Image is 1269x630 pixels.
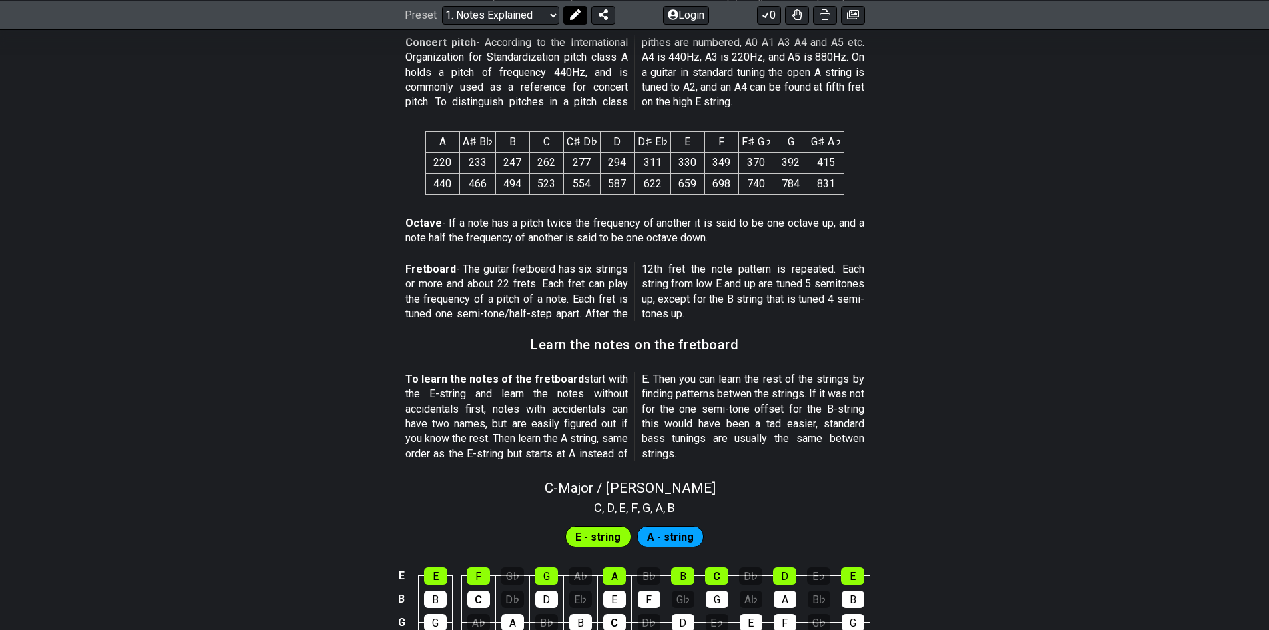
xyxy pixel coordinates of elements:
[774,173,808,194] td: 784
[607,499,615,517] span: D
[670,131,704,152] th: E
[603,591,626,608] div: E
[529,173,563,194] td: 523
[807,567,830,585] div: E♭
[535,567,558,585] div: G
[459,153,495,173] td: 233
[405,36,476,49] strong: Concert pitch
[405,217,442,229] strong: Octave
[501,567,524,585] div: G♭
[642,499,650,517] span: G
[405,9,437,21] span: Preset
[785,5,809,24] button: Toggle Dexterity for all fretkits
[600,173,634,194] td: 587
[626,499,631,517] span: ,
[671,567,694,585] div: B
[563,5,587,24] button: Edit Preset
[704,153,738,173] td: 349
[425,173,459,194] td: 440
[704,131,738,152] th: F
[650,499,656,517] span: ,
[670,173,704,194] td: 659
[529,153,563,173] td: 262
[634,173,670,194] td: 622
[738,173,774,194] td: 740
[670,153,704,173] td: 330
[619,499,626,517] span: E
[603,567,626,585] div: A
[774,153,808,173] td: 392
[600,153,634,173] td: 294
[615,499,620,517] span: ,
[704,173,738,194] td: 698
[563,153,600,173] td: 277
[841,567,864,585] div: E
[405,372,864,461] p: start with the E-string and learn the notes without accidentals first, notes with accidentals can...
[545,480,716,496] span: C - Major / [PERSON_NAME]
[495,173,529,194] td: 494
[773,567,796,585] div: D
[738,153,774,173] td: 370
[424,567,447,585] div: E
[425,153,459,173] td: 220
[501,591,524,608] div: D♭
[495,153,529,173] td: 247
[634,153,670,173] td: 311
[808,173,844,194] td: 831
[774,591,796,608] div: A
[813,5,837,24] button: Print
[634,131,670,152] th: D♯ E♭
[638,499,643,517] span: ,
[842,591,864,608] div: B
[738,131,774,152] th: F♯ G♭
[588,496,681,517] section: Scale pitch classes
[467,567,490,585] div: F
[663,499,668,517] span: ,
[602,499,607,517] span: ,
[405,35,864,110] p: - According to the International Organization for Standardization pitch class A holds a pitch of ...
[808,131,844,152] th: G♯ A♭
[739,567,762,585] div: D♭
[706,591,728,608] div: G
[405,216,864,246] p: - If a note has a pitch twice the frequency of another it is said to be one octave up, and a note...
[442,5,559,24] select: Preset
[575,527,621,547] span: First enable full edit mode to edit
[656,499,663,517] span: A
[563,173,600,194] td: 554
[405,263,456,275] strong: Fretboard
[808,153,844,173] td: 415
[459,173,495,194] td: 466
[569,567,592,585] div: A♭
[638,591,660,608] div: F
[672,591,694,608] div: G♭
[663,5,709,24] button: Login
[405,373,585,385] strong: To learn the notes of the fretboard
[531,337,738,352] h3: Learn the notes on the fretboard
[563,131,600,152] th: C♯ D♭
[841,5,865,24] button: Create image
[774,131,808,152] th: G
[757,5,781,24] button: 0
[495,131,529,152] th: B
[459,131,495,152] th: A♯ B♭
[637,567,660,585] div: B♭
[467,591,490,608] div: C
[808,591,830,608] div: B♭
[425,131,459,152] th: A
[393,587,409,611] td: B
[594,499,602,517] span: C
[529,131,563,152] th: C
[405,262,864,322] p: - The guitar fretboard has six strings or more and about 22 frets. Each fret can play the frequen...
[740,591,762,608] div: A♭
[600,131,634,152] th: D
[705,567,728,585] div: C
[424,591,447,608] div: B
[631,499,638,517] span: F
[668,499,675,517] span: B
[591,5,615,24] button: Share Preset
[535,591,558,608] div: D
[647,527,694,547] span: First enable full edit mode to edit
[569,591,592,608] div: E♭
[393,565,409,588] td: E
